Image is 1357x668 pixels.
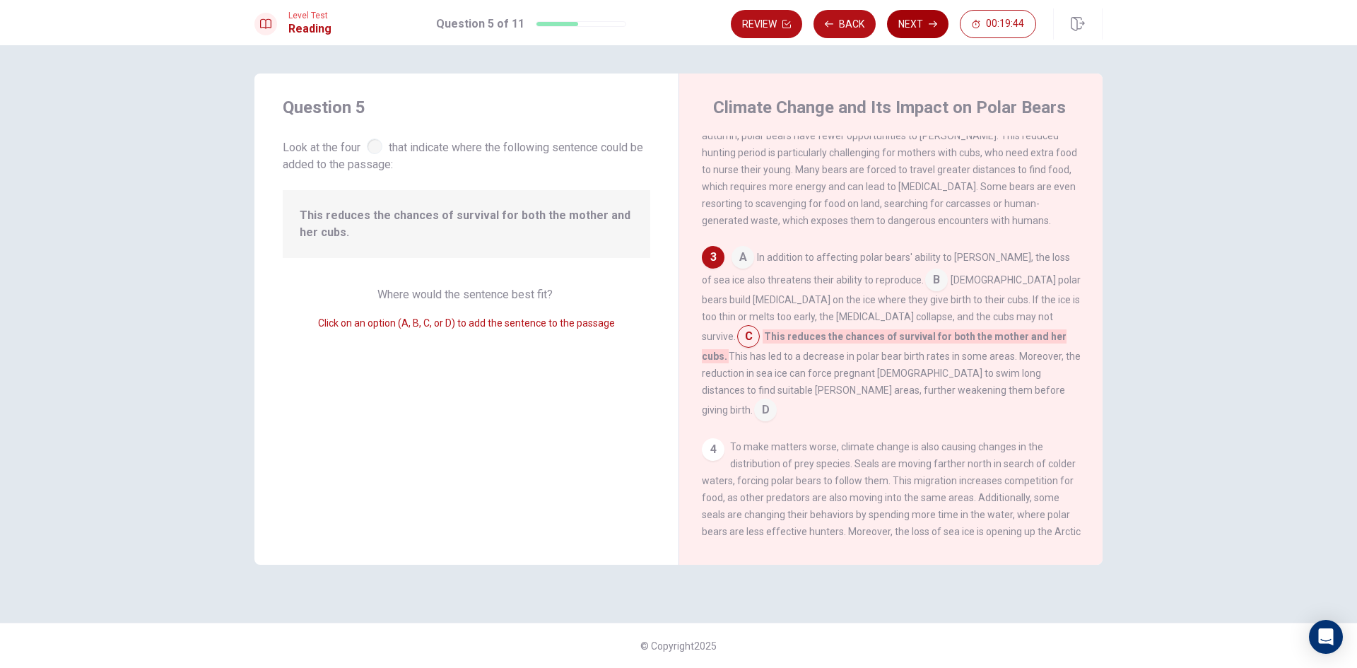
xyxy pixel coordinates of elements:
[731,10,802,38] button: Review
[640,640,717,652] span: © Copyright 2025
[925,269,948,291] span: B
[436,16,524,33] h1: Question 5 of 11
[702,351,1081,416] span: This has led to a decrease in polar bear birth rates in some areas. Moreover, the reduction in se...
[283,136,650,173] span: Look at the four that indicate where the following sentence could be added to the passage:
[732,246,754,269] span: A
[283,96,650,119] h4: Question 5
[737,325,760,348] span: C
[702,246,724,269] div: 3
[702,252,1070,286] span: In addition to affecting polar bears' ability to [PERSON_NAME], the loss of sea ice also threaten...
[702,441,1081,605] span: To make matters worse, climate change is also causing changes in the distribution of prey species...
[754,399,777,421] span: D
[288,11,331,20] span: Level Test
[288,20,331,37] h1: Reading
[986,18,1024,30] span: 00:19:44
[300,207,633,241] span: This reduces the chances of survival for both the mother and her cubs.
[887,10,948,38] button: Next
[318,317,615,329] span: Click on an option (A, B, C, or D) to add the sentence to the passage
[702,438,724,461] div: 4
[713,96,1066,119] h4: Climate Change and Its Impact on Polar Bears
[1309,620,1343,654] div: Open Intercom Messenger
[377,288,556,301] span: Where would the sentence best fit?
[813,10,876,38] button: Back
[960,10,1036,38] button: 00:19:44
[702,329,1067,363] span: This reduces the chances of survival for both the mother and her cubs.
